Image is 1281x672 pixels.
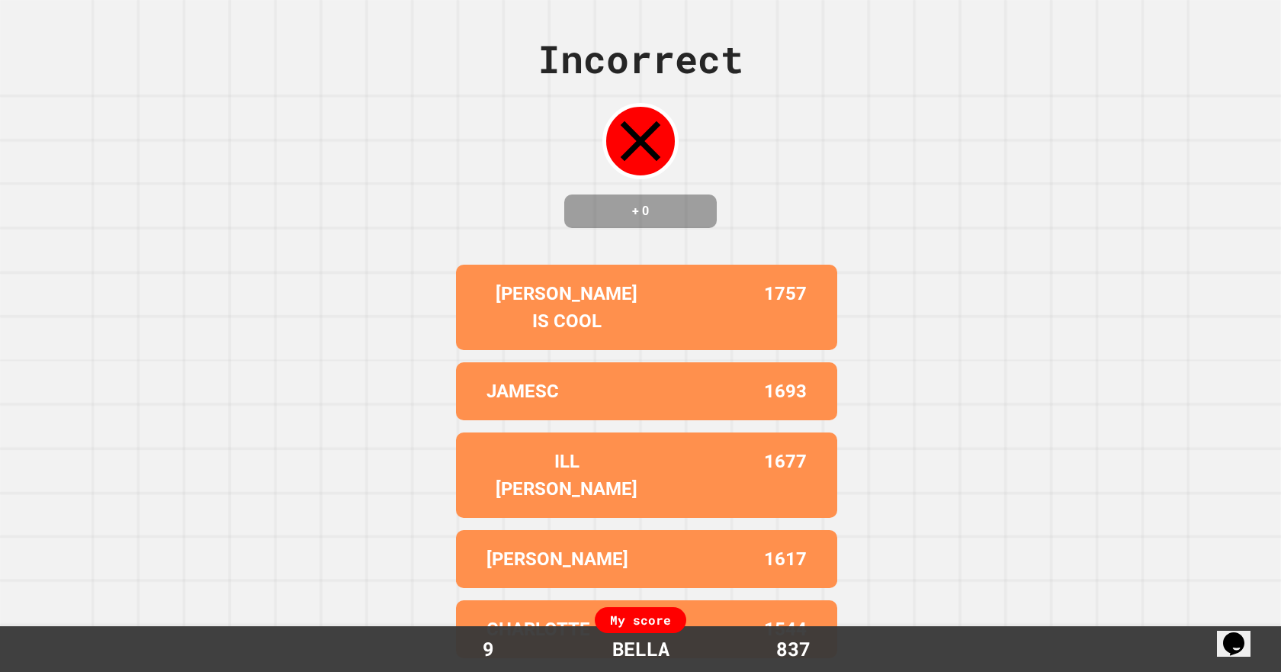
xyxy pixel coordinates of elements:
p: [PERSON_NAME] IS COOL [486,280,647,335]
p: 1693 [764,378,807,405]
p: 1617 [764,545,807,573]
p: 1677 [764,448,807,503]
p: 1544 [764,616,807,643]
div: 9 [431,635,545,664]
p: JAMESC [486,378,559,405]
div: 837 [736,635,850,664]
div: BELLA [597,635,685,664]
div: My score [595,607,686,633]
iframe: chat widget [1217,611,1266,657]
p: [PERSON_NAME] [486,545,628,573]
div: Incorrect [538,31,743,88]
p: 1757 [764,280,807,335]
p: ILL [PERSON_NAME] [486,448,647,503]
h4: + 0 [579,202,701,220]
p: CHARLOTTE [486,616,590,643]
